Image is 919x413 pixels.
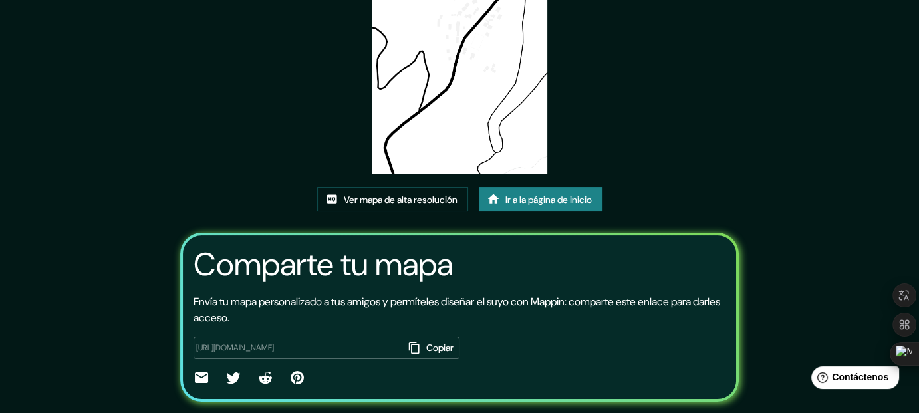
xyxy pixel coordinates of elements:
[479,187,602,212] a: Ir a la página de inicio
[426,343,454,354] font: Copiar
[194,243,453,285] font: Comparte tu mapa
[404,337,459,359] button: Copiar
[317,187,468,212] a: Ver mapa de alta resolución
[194,295,720,325] font: Envía tu mapa personalizado a tus amigos y permíteles diseñar el suyo con Mappin: comparte este e...
[344,194,458,206] font: Ver mapa de alta resolución
[505,194,592,206] font: Ir a la página de inicio
[801,361,904,398] iframe: Lanzador de widgets de ayuda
